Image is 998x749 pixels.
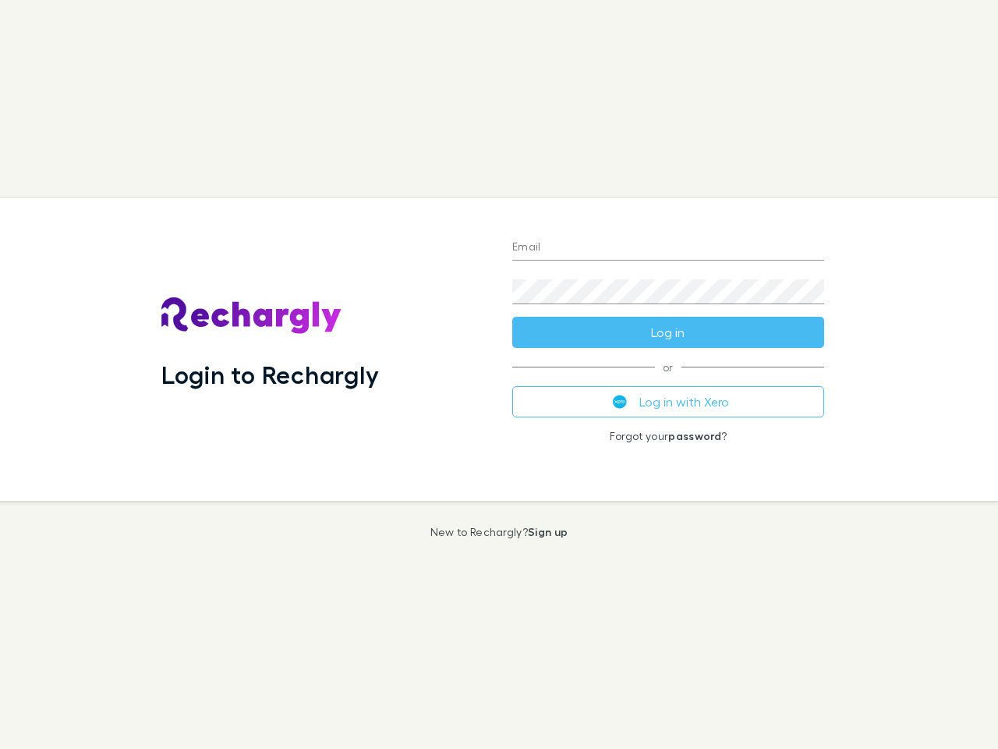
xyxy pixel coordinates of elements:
p: Forgot your ? [512,430,824,442]
button: Log in with Xero [512,386,824,417]
img: Xero's logo [613,395,627,409]
img: Rechargly's Logo [161,297,342,335]
h1: Login to Rechargly [161,360,379,389]
p: New to Rechargly? [430,526,568,538]
a: Sign up [528,525,568,538]
span: or [512,367,824,367]
a: password [668,429,721,442]
button: Log in [512,317,824,348]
